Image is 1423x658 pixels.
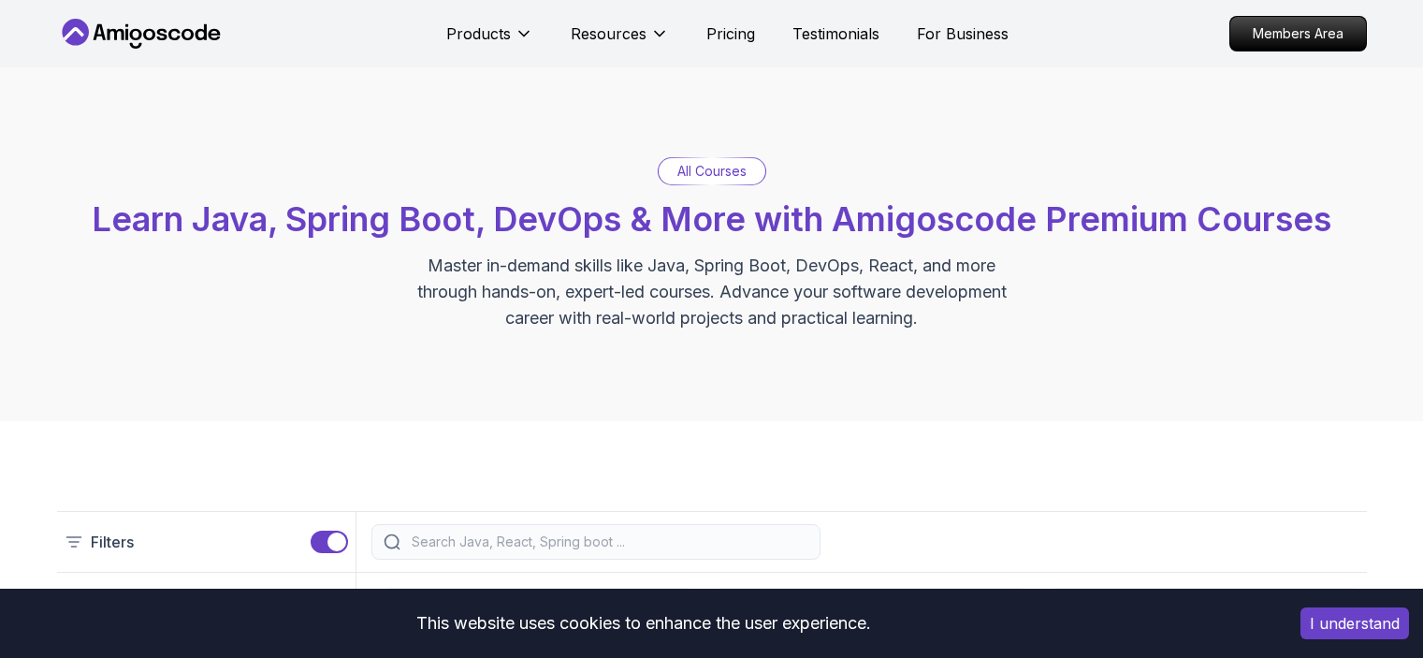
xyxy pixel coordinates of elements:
p: Resources [571,22,646,45]
h2: Type [91,588,127,610]
p: Master in-demand skills like Java, Spring Boot, DevOps, React, and more through hands-on, expert-... [398,253,1026,331]
p: All Courses [677,162,747,181]
a: Members Area [1229,16,1367,51]
iframe: chat widget [1307,541,1423,630]
span: Learn Java, Spring Boot, DevOps & More with Amigoscode Premium Courses [92,198,1331,240]
p: Products [446,22,511,45]
button: Resources [571,22,669,60]
button: Products [446,22,533,60]
a: For Business [917,22,1009,45]
p: Filters [91,531,134,553]
a: Testimonials [792,22,879,45]
div: This website uses cookies to enhance the user experience. [14,603,1272,644]
input: Search Java, React, Spring boot ... [408,533,808,551]
p: Members Area [1230,17,1366,51]
a: Pricing [706,22,755,45]
button: Accept cookies [1300,607,1409,639]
